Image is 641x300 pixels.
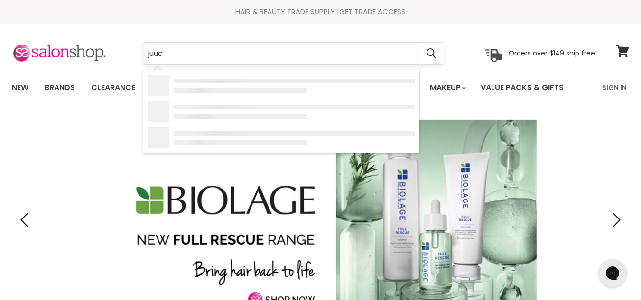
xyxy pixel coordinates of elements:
[339,7,406,17] a: GET TRADE ACCESS
[37,78,82,98] a: Brands
[594,255,632,291] iframe: Gorgias live chat messenger
[5,78,36,98] a: New
[509,49,597,57] p: Orders over $149 ship free!
[143,43,418,64] input: Search
[5,74,584,101] ul: Main menu
[143,42,444,65] form: Product
[84,78,142,98] a: Clearance
[596,78,632,98] a: Sign In
[474,78,571,98] a: Value Packs & Gifts
[423,78,472,98] a: Makeup
[17,210,36,229] button: Previous
[605,210,624,229] button: Next
[418,43,444,64] button: Search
